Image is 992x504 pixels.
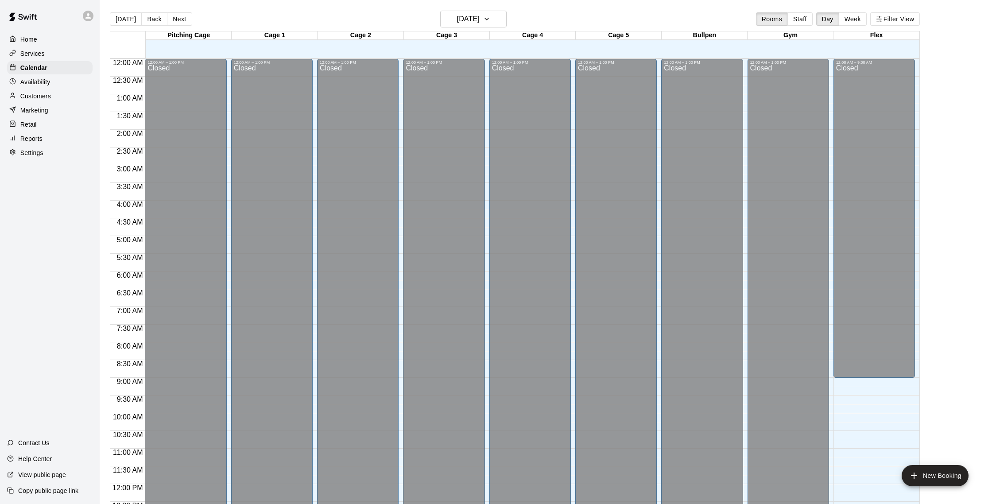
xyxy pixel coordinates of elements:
div: Flex [833,31,919,40]
p: Help Center [18,454,52,463]
h6: [DATE] [457,13,480,25]
span: 5:00 AM [115,236,145,244]
span: 4:30 AM [115,218,145,226]
div: 12:00 AM – 1:00 PM [320,60,396,65]
a: Calendar [7,61,93,74]
span: 8:00 AM [115,342,145,350]
p: Reports [20,134,43,143]
button: add [902,465,969,486]
span: 9:00 AM [115,378,145,385]
a: Settings [7,146,93,159]
div: Cage 4 [490,31,576,40]
div: Cage 5 [576,31,662,40]
button: Week [839,12,867,26]
span: 9:30 AM [115,395,145,403]
a: Services [7,47,93,60]
span: 1:00 AM [115,94,145,102]
button: Next [167,12,192,26]
div: 12:00 AM – 1:00 PM [578,60,654,65]
div: 12:00 AM – 1:00 PM [234,60,310,65]
span: 11:30 AM [111,466,145,474]
span: 7:00 AM [115,307,145,314]
button: Filter View [870,12,920,26]
p: Retail [20,120,37,129]
a: Customers [7,89,93,103]
a: Home [7,33,93,46]
span: 8:30 AM [115,360,145,368]
div: 12:00 AM – 1:00 PM [492,60,568,65]
p: Copy public page link [18,486,78,495]
p: Services [20,49,45,58]
p: Availability [20,78,50,86]
span: 2:00 AM [115,130,145,137]
button: [DATE] [110,12,142,26]
div: Closed [836,65,912,381]
p: Marketing [20,106,48,115]
a: Reports [7,132,93,145]
button: Day [816,12,839,26]
span: 11:00 AM [111,449,145,456]
div: Cage 3 [404,31,490,40]
button: Staff [787,12,813,26]
span: 6:30 AM [115,289,145,297]
span: 7:30 AM [115,325,145,332]
span: 3:00 AM [115,165,145,173]
span: 2:30 AM [115,147,145,155]
span: 5:30 AM [115,254,145,261]
div: 12:00 AM – 1:00 PM [664,60,740,65]
div: 12:00 AM – 1:00 PM [406,60,482,65]
span: 12:00 PM [110,484,145,492]
button: Rooms [756,12,788,26]
span: 10:30 AM [111,431,145,438]
button: Back [141,12,167,26]
span: 6:00 AM [115,271,145,279]
div: 12:00 AM – 1:00 PM [750,60,826,65]
span: 12:30 AM [111,77,145,84]
div: Bullpen [662,31,748,40]
a: Availability [7,75,93,89]
span: 12:00 AM [111,59,145,66]
span: 3:30 AM [115,183,145,190]
div: Cage 2 [318,31,403,40]
span: 1:30 AM [115,112,145,120]
p: Home [20,35,37,44]
a: Retail [7,118,93,131]
p: View public page [18,470,66,479]
span: 10:00 AM [111,413,145,421]
div: 12:00 AM – 9:00 AM: Closed [833,59,915,378]
div: Cage 1 [232,31,318,40]
p: Settings [20,148,43,157]
p: Contact Us [18,438,50,447]
button: [DATE] [440,11,507,27]
p: Customers [20,92,51,101]
div: Gym [748,31,833,40]
div: Pitching Cage [146,31,232,40]
div: 12:00 AM – 1:00 PM [147,60,224,65]
span: 4:00 AM [115,201,145,208]
p: Calendar [20,63,47,72]
a: Marketing [7,104,93,117]
div: 12:00 AM – 9:00 AM [836,60,912,65]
